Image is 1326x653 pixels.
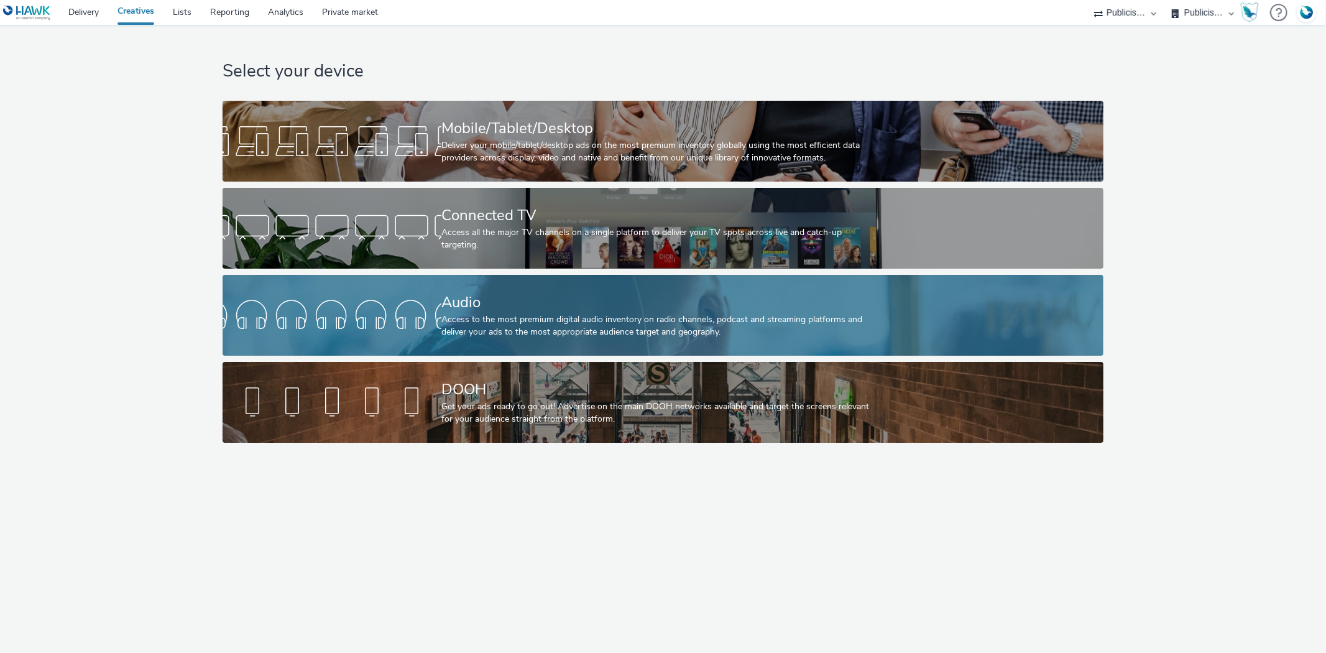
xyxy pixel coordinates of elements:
h1: Select your device [223,60,1103,83]
div: DOOH [441,379,880,401]
a: DOOHGet your ads ready to go out! Advertise on the main DOOH networks available and target the sc... [223,362,1103,443]
a: Hawk Academy [1240,2,1264,22]
a: Mobile/Tablet/DesktopDeliver your mobile/tablet/desktop ads on the most premium inventory globall... [223,101,1103,182]
div: Connected TV [441,205,880,226]
div: Audio [441,292,880,313]
div: Get your ads ready to go out! Advertise on the main DOOH networks available and target the screen... [441,401,880,426]
img: Account FR [1297,3,1316,22]
div: Deliver your mobile/tablet/desktop ads on the most premium inventory globally using the most effi... [441,139,880,165]
a: Connected TVAccess all the major TV channels on a single platform to deliver your TV spots across... [223,188,1103,269]
div: Mobile/Tablet/Desktop [441,118,880,139]
div: Access to the most premium digital audio inventory on radio channels, podcast and streaming platf... [441,313,880,339]
div: Access all the major TV channels on a single platform to deliver your TV spots across live and ca... [441,226,880,252]
a: AudioAccess to the most premium digital audio inventory on radio channels, podcast and streaming ... [223,275,1103,356]
img: undefined Logo [3,5,51,21]
img: Hawk Academy [1240,2,1259,22]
